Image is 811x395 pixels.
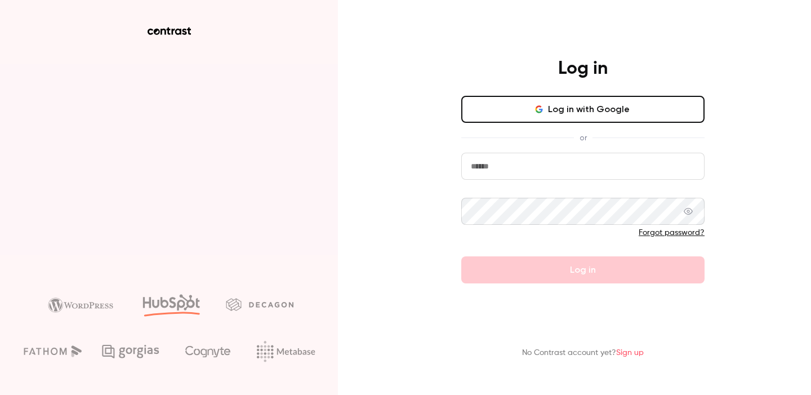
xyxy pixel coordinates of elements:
button: Log in with Google [461,96,705,123]
a: Sign up [616,349,644,357]
p: No Contrast account yet? [522,347,644,359]
h4: Log in [558,57,608,80]
span: or [574,132,592,144]
img: decagon [226,298,293,310]
a: Forgot password? [639,229,705,237]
